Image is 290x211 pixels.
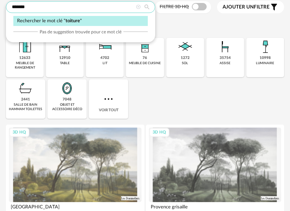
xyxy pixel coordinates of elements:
[103,93,114,105] img: more.7b13dc1.svg
[220,56,231,60] div: 35754
[8,103,43,111] div: salle de bain hammam toilettes
[181,56,190,60] div: 1272
[260,56,271,60] div: 10998
[40,29,121,35] span: Pas de suggestion trouvée pour ce mot clé
[103,61,107,65] div: lit
[216,38,234,56] img: Assise.png
[13,16,148,26] div: Rechercher le mot clé " "
[223,4,254,10] span: Ajouter un
[220,61,230,65] div: assise
[66,19,80,23] span: toiture
[17,79,34,97] img: Salle%20de%20bain.png
[16,38,34,56] img: Meuble%20de%20rangement.png
[149,128,169,137] div: 3D HQ
[256,61,274,65] div: luminaire
[136,38,154,56] img: Rangement.png
[223,4,270,10] span: filtre
[58,79,76,97] img: Miroir.png
[182,61,188,65] div: sol
[270,3,279,11] span: Filter icon
[129,61,161,65] div: meuble de cuisine
[8,61,41,70] div: meuble de rangement
[60,61,70,65] div: table
[59,56,70,60] div: 12910
[9,128,29,137] div: 3D HQ
[256,38,274,56] img: Luminaire.png
[19,56,30,60] div: 12633
[96,38,114,56] img: Literie.png
[89,79,128,119] div: Voir tout
[63,97,71,102] div: 7048
[217,1,284,13] button: Ajouter unfiltre Filter icon
[21,97,30,102] div: 2441
[160,4,189,9] span: Filtre 3D HQ
[56,38,74,56] img: Table.png
[50,103,84,111] div: objet et accessoire déco
[176,38,194,56] img: Sol.png
[100,56,109,60] div: 4702
[143,56,147,60] div: 76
